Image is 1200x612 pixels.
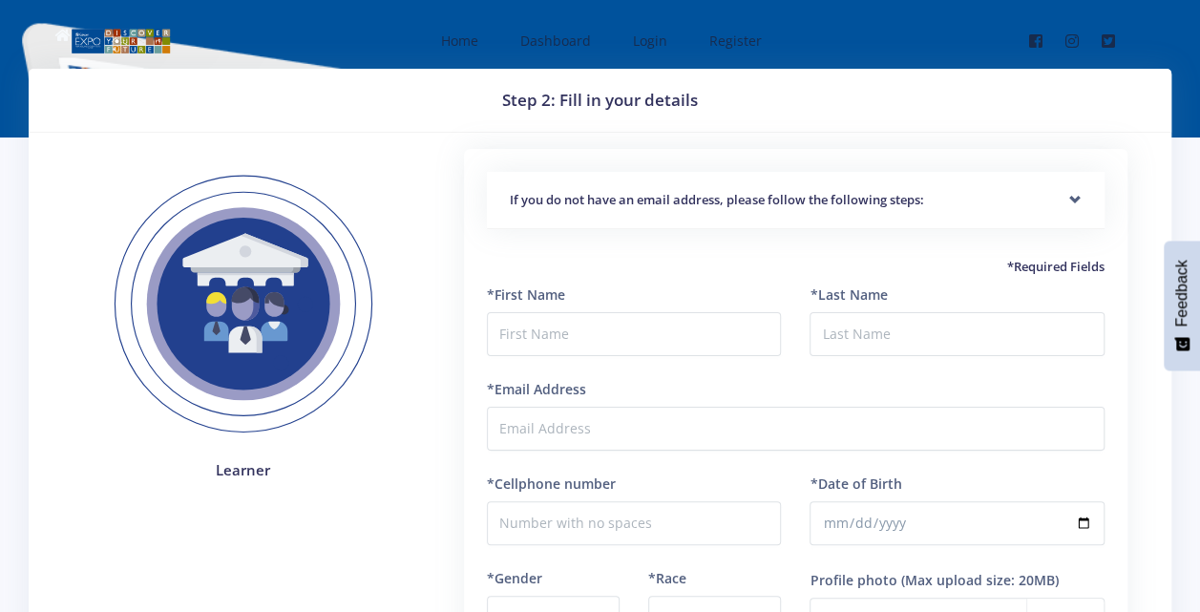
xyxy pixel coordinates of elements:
label: *Gender [487,568,542,588]
label: *Race [648,568,686,588]
a: Home [422,15,494,66]
input: Email Address [487,407,1105,451]
label: *Date of Birth [810,474,901,494]
span: Register [709,32,762,50]
label: *Email Address [487,379,586,399]
label: *First Name [487,285,565,305]
input: First Name [487,312,782,356]
button: Feedback - Show survey [1164,241,1200,370]
span: Feedback [1173,260,1190,327]
input: Last Name [810,312,1105,356]
h4: Learner [88,459,399,481]
a: Dashboard [501,15,606,66]
label: *Last Name [810,285,887,305]
h5: *Required Fields [487,258,1105,277]
h3: Step 2: Fill in your details [52,88,1148,113]
img: Learner [88,149,399,460]
label: *Cellphone number [487,474,616,494]
a: Register [690,15,777,66]
label: Profile photo [810,570,896,590]
span: Dashboard [520,32,591,50]
img: logo01.png [71,27,171,55]
label: (Max upload size: 20MB) [900,570,1058,590]
span: Login [633,32,667,50]
h5: If you do not have an email address, please follow the following steps: [510,191,1082,210]
input: Number with no spaces [487,501,782,545]
a: Login [614,15,683,66]
span: Home [441,32,478,50]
